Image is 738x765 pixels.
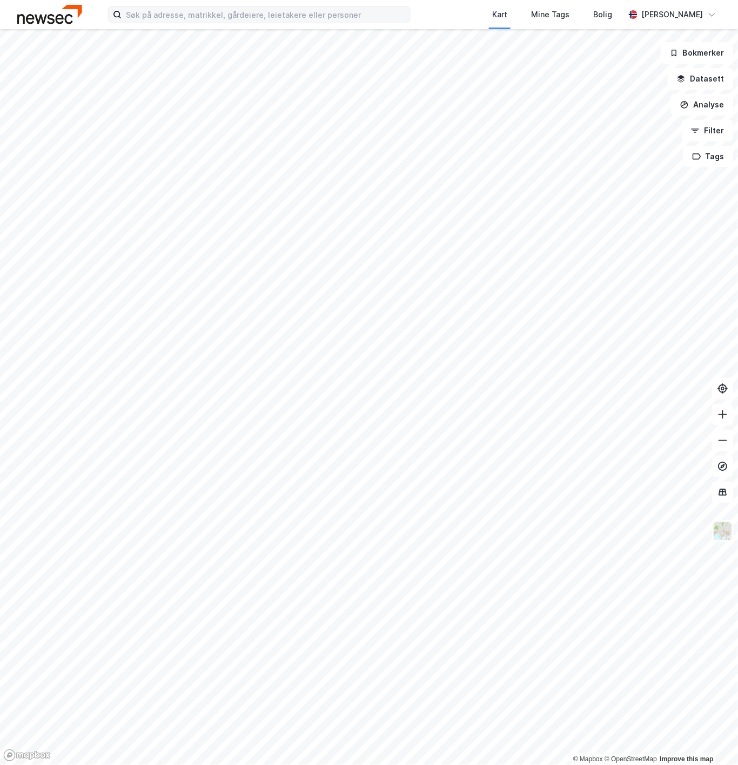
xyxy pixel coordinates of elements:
img: newsec-logo.f6e21ccffca1b3a03d2d.png [17,5,82,24]
iframe: Chat Widget [684,713,738,765]
div: Kart [492,8,507,21]
div: Mine Tags [531,8,570,21]
div: Bolig [594,8,613,21]
div: [PERSON_NAME] [642,8,703,21]
div: Kontrollprogram for chat [684,713,738,765]
input: Søk på adresse, matrikkel, gårdeiere, leietakere eller personer [122,6,410,23]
